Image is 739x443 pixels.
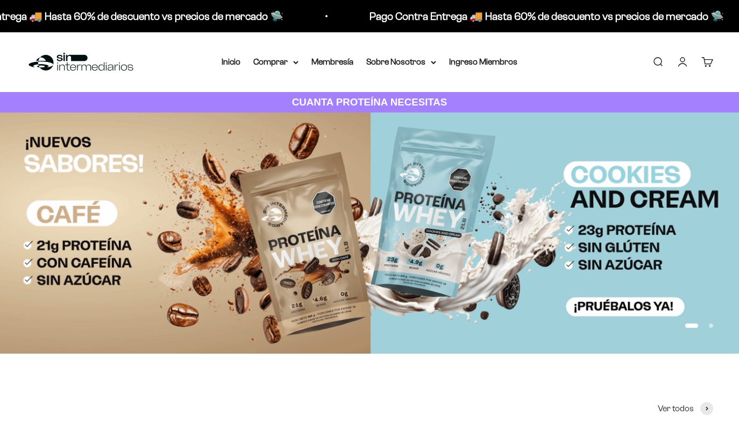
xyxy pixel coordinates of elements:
[658,402,694,416] span: Ver todos
[311,57,353,66] a: Membresía
[351,8,705,25] p: Pago Contra Entrega 🚚 Hasta 60% de descuento vs precios de mercado 🛸
[292,96,447,108] strong: CUANTA PROTEÍNA NECESITAS
[449,57,517,66] a: Ingreso Miembros
[222,57,240,66] a: Inicio
[253,55,299,69] summary: Comprar
[366,55,436,69] summary: Sobre Nosotros
[658,402,713,416] a: Ver todos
